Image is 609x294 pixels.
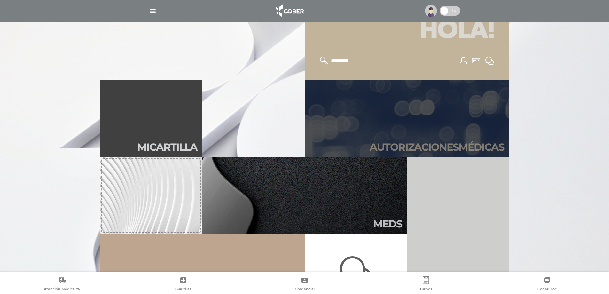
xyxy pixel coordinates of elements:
[365,276,486,293] a: Turnos
[244,276,365,293] a: Credencial
[370,141,504,153] h2: Autori zaciones médicas
[273,3,306,19] img: logo_cober_home-white.png
[100,80,202,157] a: Micartilla
[537,287,557,292] span: Cober Doc
[44,287,80,292] span: Atención Médica Ya
[419,287,432,292] span: Turnos
[312,13,502,49] h1: Hola!
[373,218,402,230] h2: Meds
[295,287,315,292] span: Credencial
[137,141,197,153] h2: Mi car tilla
[487,276,608,293] a: Cober Doc
[425,5,437,17] img: profile-placeholder.svg
[149,7,157,15] img: Cober_menu-lines-white.svg
[1,276,122,293] a: Atención Médica Ya
[122,276,244,293] a: Guardias
[202,157,407,234] a: Meds
[305,80,509,157] a: Autorizacionesmédicas
[175,287,191,292] span: Guardias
